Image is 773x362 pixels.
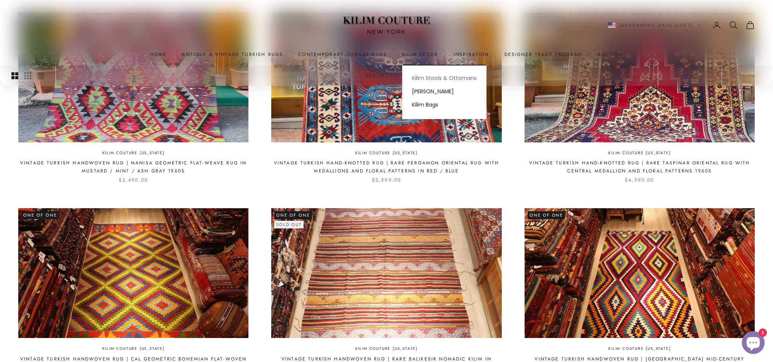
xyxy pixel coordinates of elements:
a: Vintage Turkish Hand-Knotted Rug | Rare Taspinar Oriental Rug with Central Medallion and Floral P... [525,159,755,175]
a: Vintage Turkish Handwoven Rug | Manisa Geometric Flat-Weave Rug in Mustard / Mint / Ash Gray 1960s [18,159,248,175]
button: Filter [722,65,773,86]
a: Kilim Couture [US_STATE] [608,150,671,156]
nav: Primary navigation [18,51,755,58]
span: Sort by [676,72,704,79]
button: Sort by [658,65,722,86]
a: Contemporary Oushak Rugs [298,51,387,58]
nav: Secondary navigation [608,21,755,30]
sale-price: $2,990.00 [372,176,401,184]
button: Change country or currency [608,22,701,29]
span: One of One [528,211,565,219]
a: Designer Trade Program [504,51,583,58]
summary: Kilim Decor [402,51,438,58]
a: Kilim Couture [US_STATE] [102,346,165,352]
sold-out-badge: Sold out [274,221,304,228]
p: 304 products [366,72,408,80]
img: Logo of Kilim Couture New York [339,7,434,43]
span: [GEOGRAPHIC_DATA] (USD $) [619,22,693,29]
button: Switch to larger product images [11,66,18,86]
button: Switch to compact product images [37,66,44,86]
a: Vintage Turkish Hand-Knotted Rug | Rare Pergamon Oriental Rug with Medallions and Floral Patterns... [271,159,501,175]
a: Home [150,51,167,58]
a: Kilim Couture [US_STATE] [355,150,418,156]
a: Inspiration [453,51,489,58]
button: Switch to smaller product images [24,66,31,86]
span: One of One [274,211,312,219]
a: Kilim Stools & Ottomans [402,72,486,85]
a: [PERSON_NAME] [402,85,486,99]
a: Antique & Vintage Turkish Rugs [182,51,283,58]
sale-price: $2,490.00 [119,176,148,184]
sale-price: $4,990.00 [625,176,654,184]
a: Kilim Couture [US_STATE] [355,346,418,352]
a: Auction [598,51,623,58]
span: One of One [21,211,59,219]
a: Kilim Bags [402,99,486,112]
img: United States [608,22,616,28]
inbox-online-store-chat: Shopify online store chat [740,331,767,356]
a: Kilim Couture [US_STATE] [608,346,671,352]
a: Kilim Couture [US_STATE] [102,150,165,156]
